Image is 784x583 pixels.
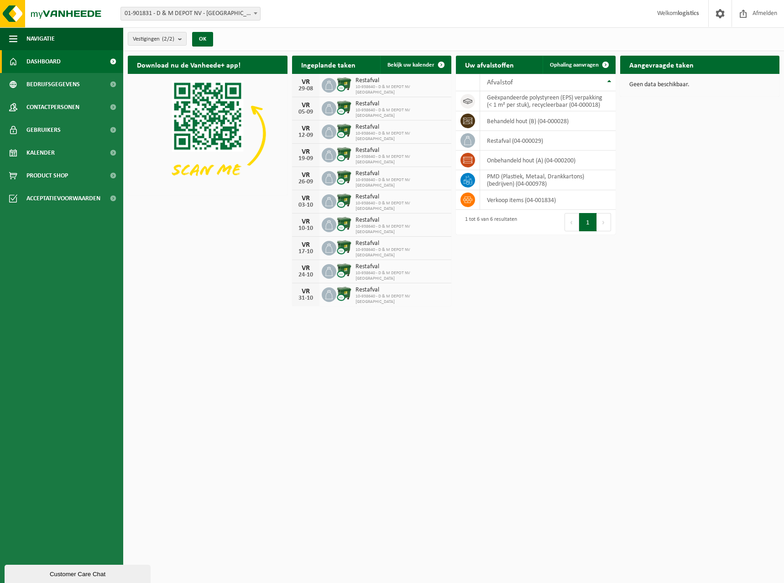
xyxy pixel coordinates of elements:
[26,164,68,187] span: Product Shop
[297,218,315,225] div: VR
[297,86,315,92] div: 29-08
[355,84,447,95] span: 10-938640 - D & M DEPOT NV [GEOGRAPHIC_DATA]
[297,295,315,302] div: 31-10
[629,82,771,88] p: Geen data beschikbaar.
[297,179,315,185] div: 26-09
[543,56,615,74] a: Ophaling aanvragen
[297,172,315,179] div: VR
[128,32,187,46] button: Vestigingen(2/2)
[460,212,517,232] div: 1 tot 6 van 6 resultaten
[336,216,352,232] img: WB-1100-CU
[297,265,315,272] div: VR
[355,263,447,271] span: Restafval
[620,56,703,73] h2: Aangevraagde taken
[336,193,352,208] img: WB-1100-CU
[355,240,447,247] span: Restafval
[355,147,447,154] span: Restafval
[355,271,447,281] span: 10-938640 - D & M DEPOT NV [GEOGRAPHIC_DATA]
[480,170,616,190] td: PMD (Plastiek, Metaal, Drankkartons) (bedrijven) (04-000978)
[355,217,447,224] span: Restafval
[597,213,611,231] button: Next
[355,131,447,142] span: 10-938640 - D & M DEPOT NV [GEOGRAPHIC_DATA]
[128,74,287,193] img: Download de VHEPlus App
[26,96,79,119] span: Contactpersonen
[355,294,447,305] span: 10-938640 - D & M DEPOT NV [GEOGRAPHIC_DATA]
[550,62,599,68] span: Ophaling aanvragen
[380,56,450,74] a: Bekijk uw kalender
[26,187,100,210] span: Acceptatievoorwaarden
[336,146,352,162] img: WB-1100-CU
[355,193,447,201] span: Restafval
[297,225,315,232] div: 10-10
[355,286,447,294] span: Restafval
[26,141,55,164] span: Kalender
[336,286,352,302] img: WB-1100-CU
[26,50,61,73] span: Dashboard
[355,108,447,119] span: 10-938640 - D & M DEPOT NV [GEOGRAPHIC_DATA]
[480,190,616,210] td: verkoop items (04-001834)
[579,213,597,231] button: 1
[297,249,315,255] div: 17-10
[336,263,352,278] img: WB-1100-CU
[292,56,365,73] h2: Ingeplande taken
[297,132,315,139] div: 12-09
[297,109,315,115] div: 05-09
[336,239,352,255] img: WB-1100-CU
[355,201,447,212] span: 10-938640 - D & M DEPOT NV [GEOGRAPHIC_DATA]
[480,91,616,111] td: geëxpandeerde polystyreen (EPS) verpakking (< 1 m² per stuk), recycleerbaar (04-000018)
[355,124,447,131] span: Restafval
[121,7,260,20] span: 01-901831 - D & M DEPOT NV - AARTSELAAR
[355,77,447,84] span: Restafval
[297,156,315,162] div: 19-09
[26,119,61,141] span: Gebruikers
[162,36,174,42] count: (2/2)
[480,111,616,131] td: behandeld hout (B) (04-000028)
[480,131,616,151] td: restafval (04-000029)
[5,563,152,583] iframe: chat widget
[297,272,315,278] div: 24-10
[297,102,315,109] div: VR
[355,170,447,177] span: Restafval
[336,100,352,115] img: WB-1100-CU
[336,170,352,185] img: WB-1100-CU
[26,73,80,96] span: Bedrijfsgegevens
[678,10,699,17] strong: logistics
[355,224,447,235] span: 10-938640 - D & M DEPOT NV [GEOGRAPHIC_DATA]
[297,195,315,202] div: VR
[297,148,315,156] div: VR
[297,125,315,132] div: VR
[128,56,250,73] h2: Download nu de Vanheede+ app!
[26,27,55,50] span: Navigatie
[456,56,523,73] h2: Uw afvalstoffen
[336,123,352,139] img: WB-1100-CU
[480,151,616,170] td: onbehandeld hout (A) (04-000200)
[297,288,315,295] div: VR
[355,247,447,258] span: 10-938640 - D & M DEPOT NV [GEOGRAPHIC_DATA]
[387,62,434,68] span: Bekijk uw kalender
[192,32,213,47] button: OK
[297,202,315,208] div: 03-10
[355,177,447,188] span: 10-938640 - D & M DEPOT NV [GEOGRAPHIC_DATA]
[297,241,315,249] div: VR
[120,7,261,21] span: 01-901831 - D & M DEPOT NV - AARTSELAAR
[336,77,352,92] img: WB-1100-CU
[564,213,579,231] button: Previous
[297,78,315,86] div: VR
[133,32,174,46] span: Vestigingen
[487,79,513,86] span: Afvalstof
[355,154,447,165] span: 10-938640 - D & M DEPOT NV [GEOGRAPHIC_DATA]
[355,100,447,108] span: Restafval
